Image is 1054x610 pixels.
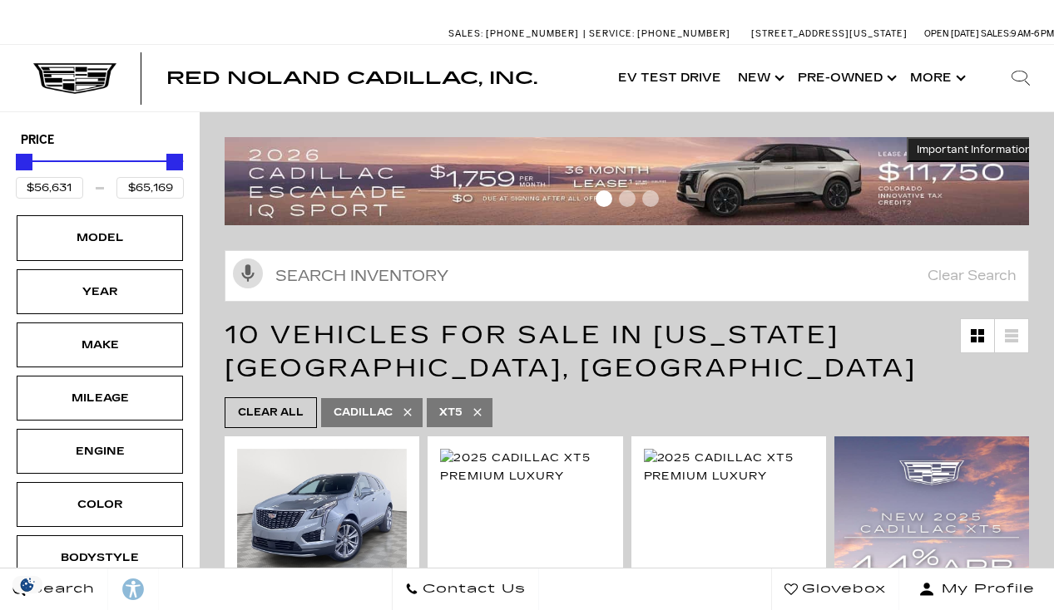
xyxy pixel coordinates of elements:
[58,336,141,354] div: Make
[116,177,184,199] input: Maximum
[596,190,612,207] span: Go to slide 1
[8,576,47,593] img: Opt-Out Icon
[8,576,47,593] section: Click to Open Cookie Consent Modal
[233,258,263,288] svg: Click to toggle on voice search
[225,250,1029,302] input: Search Inventory
[238,402,304,423] span: Clear All
[17,269,183,314] div: YearYear
[334,402,393,423] span: Cadillac
[924,28,979,39] span: Open [DATE]
[225,320,917,383] span: 10 Vehicles for Sale in [US_STATE][GEOGRAPHIC_DATA], [GEOGRAPHIC_DATA]
[17,215,183,260] div: ModelModel
[58,549,141,567] div: Bodystyle
[981,28,1011,39] span: Sales:
[751,28,908,39] a: [STREET_ADDRESS][US_STATE]
[589,28,635,39] span: Service:
[16,154,32,170] div: Minimum Price
[21,133,179,148] h5: Price
[637,28,730,39] span: [PHONE_NUMBER]
[610,45,730,111] a: EV Test Drive
[619,190,636,207] span: Go to slide 2
[917,143,1032,156] span: Important Information
[16,177,83,199] input: Minimum
[17,429,183,474] div: EngineEngine
[166,70,537,86] a: Red Noland Cadillac, Inc.
[935,578,1035,601] span: My Profile
[1011,28,1054,39] span: 9 AM-6 PM
[237,449,407,576] img: 2025 Cadillac XT5 Premium Luxury
[902,45,971,111] button: More
[166,68,537,88] span: Red Noland Cadillac, Inc.
[58,495,141,514] div: Color
[439,402,463,423] span: XT5
[166,154,183,170] div: Maximum Price
[26,578,95,601] span: Search
[486,28,579,39] span: [PHONE_NUMBER]
[642,190,659,207] span: Go to slide 3
[225,137,1042,224] img: 2509-September-FOM-Escalade-IQ-Lease9
[644,449,814,485] img: 2025 Cadillac XT5 Premium Luxury
[33,63,116,95] img: Cadillac Dark Logo with Cadillac White Text
[58,229,141,247] div: Model
[58,442,141,460] div: Engine
[17,376,183,421] div: MileageMileage
[798,578,886,601] span: Glovebox
[899,568,1054,610] button: Open user profile menu
[789,45,902,111] a: Pre-Owned
[16,148,184,199] div: Price
[440,449,610,485] img: 2025 Cadillac XT5 Premium Luxury
[771,568,899,610] a: Glovebox
[58,389,141,407] div: Mileage
[17,482,183,527] div: ColorColor
[730,45,789,111] a: New
[583,29,735,38] a: Service: [PHONE_NUMBER]
[907,137,1042,162] button: Important Information
[448,29,583,38] a: Sales: [PHONE_NUMBER]
[448,28,483,39] span: Sales:
[392,568,539,610] a: Contact Us
[17,322,183,367] div: MakeMake
[17,535,183,580] div: BodystyleBodystyle
[418,578,526,601] span: Contact Us
[58,283,141,301] div: Year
